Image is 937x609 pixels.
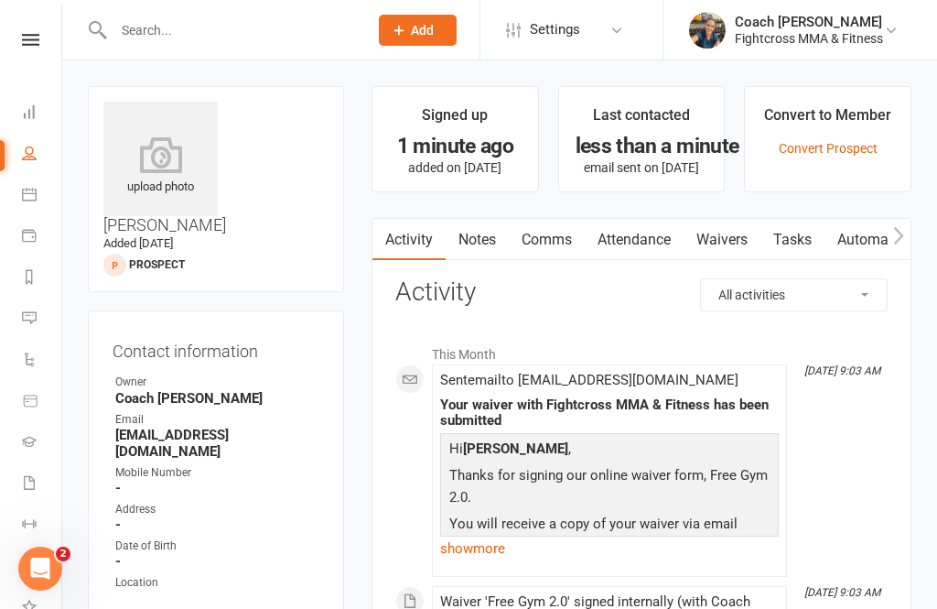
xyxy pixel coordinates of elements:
div: Fightcross MMA & Fitness [735,30,883,47]
a: Attendance [585,219,684,261]
a: show more [440,536,779,561]
strong: [EMAIL_ADDRESS][DOMAIN_NAME] [115,427,319,460]
p: Thanks for signing our online waiver form, Free Gym 2.0. [445,464,774,513]
h3: [PERSON_NAME] [103,102,328,234]
span: 2 [56,547,70,561]
a: Notes [446,219,509,261]
a: Product Sales [22,382,63,423]
div: Your waiver with Fightcross MMA & Fitness has been submitted [440,397,779,429]
span: Settings [530,9,580,50]
p: Hi , [445,438,774,464]
a: Comms [509,219,585,261]
div: Mobile Number [115,464,319,482]
h3: Activity [395,278,888,307]
strong: [PERSON_NAME] [463,440,568,457]
div: Convert to Member [764,103,891,136]
p: email sent on [DATE] [576,160,708,175]
p: added on [DATE] [389,160,522,175]
strong: - [115,553,319,570]
iframe: Intercom live chat [18,547,62,591]
div: Coach [PERSON_NAME] [735,14,883,30]
div: Signed up [422,103,488,136]
div: Owner [115,374,319,391]
a: Dashboard [22,93,63,135]
div: Date of Birth [115,538,319,555]
img: thumb_image1623694743.png [689,12,726,49]
a: Automations [824,219,933,261]
div: Address [115,501,319,518]
strong: - [115,480,319,496]
span: Sent email to [EMAIL_ADDRESS][DOMAIN_NAME] [440,372,738,388]
a: Payments [22,217,63,258]
div: 1 minute ago [389,136,522,156]
div: upload photo [103,136,218,197]
a: Tasks [760,219,824,261]
input: Search... [108,17,355,43]
a: Convert Prospect [779,141,878,156]
i: [DATE] 9:03 AM [804,364,880,377]
div: less than a minute ago [576,136,708,156]
button: Add [379,15,457,46]
div: Location [115,574,319,592]
div: Email [115,411,319,429]
h3: Contact information [113,335,319,361]
strong: - [115,517,319,533]
a: Activity [372,219,446,261]
i: [DATE] 9:03 AM [804,586,880,599]
p: You will receive a copy of your waiver via email within the next few days. [445,513,774,561]
a: Reports [22,258,63,299]
a: People [22,135,63,176]
a: Waivers [684,219,760,261]
li: This Month [395,335,888,364]
time: Added [DATE] [103,236,173,250]
snap: prospect [129,258,185,271]
div: Last contacted [593,103,690,136]
a: Calendar [22,176,63,217]
span: Add [411,23,434,38]
strong: Coach [PERSON_NAME] [115,390,319,407]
